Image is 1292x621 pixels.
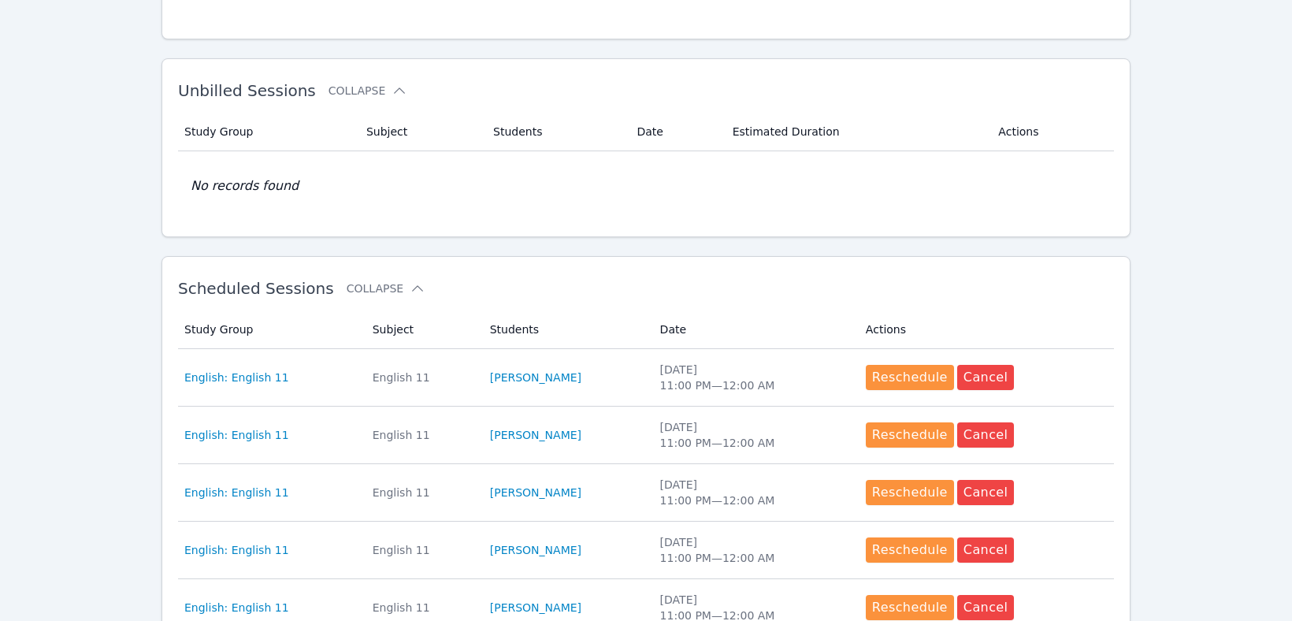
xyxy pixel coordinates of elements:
th: Date [627,113,722,151]
button: Cancel [957,595,1015,620]
th: Actions [989,113,1114,151]
div: English 11 [373,600,471,615]
div: [DATE] 11:00 PM — 12:00 AM [660,534,847,566]
span: Scheduled Sessions [178,279,334,298]
th: Actions [856,310,1114,349]
div: English 11 [373,542,471,558]
a: [PERSON_NAME] [490,370,581,385]
th: Students [484,113,627,151]
a: English: English 11 [184,427,289,443]
th: Subject [357,113,484,151]
button: Cancel [957,537,1015,563]
button: Collapse [329,83,407,99]
a: English: English 11 [184,370,289,385]
button: Cancel [957,422,1015,448]
tr: English: English 11English 11[PERSON_NAME][DATE]11:00 PM—12:00 AMRescheduleCancel [178,349,1114,407]
button: Collapse [347,281,425,296]
a: [PERSON_NAME] [490,600,581,615]
th: Estimated Duration [723,113,989,151]
td: No records found [178,151,1114,221]
div: English 11 [373,427,471,443]
th: Study Group [178,113,357,151]
div: [DATE] 11:00 PM — 12:00 AM [660,362,847,393]
tr: English: English 11English 11[PERSON_NAME][DATE]11:00 PM—12:00 AMRescheduleCancel [178,407,1114,464]
a: English: English 11 [184,600,289,615]
th: Students [481,310,651,349]
a: [PERSON_NAME] [490,542,581,558]
th: Study Group [178,310,363,349]
a: English: English 11 [184,485,289,500]
button: Cancel [957,480,1015,505]
tr: English: English 11English 11[PERSON_NAME][DATE]11:00 PM—12:00 AMRescheduleCancel [178,522,1114,579]
button: Cancel [957,365,1015,390]
th: Date [651,310,856,349]
a: [PERSON_NAME] [490,485,581,500]
button: Reschedule [866,537,954,563]
span: Unbilled Sessions [178,81,316,100]
button: Reschedule [866,595,954,620]
button: Reschedule [866,480,954,505]
th: Subject [363,310,481,349]
a: [PERSON_NAME] [490,427,581,443]
a: English: English 11 [184,542,289,558]
div: [DATE] 11:00 PM — 12:00 AM [660,477,847,508]
tr: English: English 11English 11[PERSON_NAME][DATE]11:00 PM—12:00 AMRescheduleCancel [178,464,1114,522]
button: Reschedule [866,365,954,390]
button: Reschedule [866,422,954,448]
div: [DATE] 11:00 PM — 12:00 AM [660,419,847,451]
div: English 11 [373,370,471,385]
div: English 11 [373,485,471,500]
